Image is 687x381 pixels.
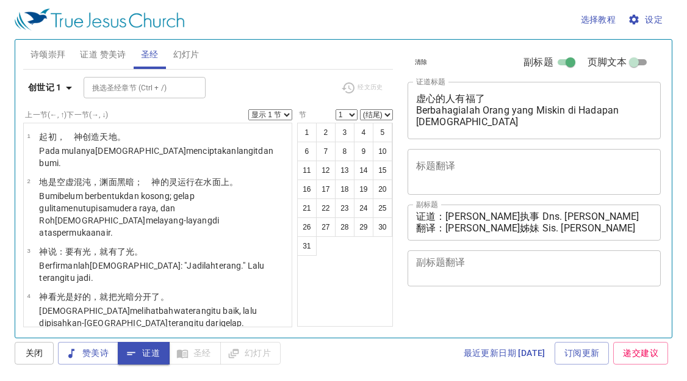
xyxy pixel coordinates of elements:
span: 副标题 [523,55,553,70]
span: 圣经 [141,47,159,62]
wh7307: [DEMOGRAPHIC_DATA] [39,216,219,238]
input: Type Bible Reference [87,81,182,95]
button: 13 [335,161,354,180]
button: 27 [316,217,336,237]
button: 24 [354,198,373,218]
p: Bumi [39,190,288,239]
wh2822: . [242,318,244,328]
wh1961: . [91,273,93,283]
wh8414: dan kosong [39,191,219,238]
wh7225: [DEMOGRAPHIC_DATA] [39,146,273,168]
span: 1 [27,132,30,139]
wh216: 暗 [126,292,169,302]
wh4325: . [110,228,113,238]
button: 8 [335,142,354,161]
button: 12 [316,161,336,180]
wh4325: 面 [212,177,238,187]
button: 证道 [118,342,170,365]
wh6440: 上 [221,177,238,187]
wh8415: 面 [109,177,238,187]
button: 4 [354,123,373,142]
span: 设定 [630,12,663,27]
textarea: 虚心的人有福了 Berbahagialah Orang yang Miskin di Hadapan [DEMOGRAPHIC_DATA] [416,93,653,128]
button: 选择教程 [576,9,621,31]
button: 9 [354,142,373,161]
img: True Jesus Church [15,9,184,31]
button: 18 [335,180,354,199]
wh2822: 分开了 [134,292,169,302]
button: 1 [297,123,317,142]
wh559: [DEMOGRAPHIC_DATA] [39,261,264,283]
button: 5 [373,123,392,142]
button: 21 [297,198,317,218]
p: 神 [39,291,288,303]
wh776: belum berbentuk [39,191,219,238]
wh430: 创造 [82,132,126,142]
p: 地 [39,176,288,188]
wh6440: air [101,228,113,238]
wh216: 是好的 [65,292,169,302]
wh216: itu jadi [65,273,93,283]
label: 节 [297,111,307,118]
wh2896: ，就把光 [91,292,168,302]
wh7363: 在水 [195,177,238,187]
span: 4 [27,292,30,299]
wh430: melihat [39,306,257,328]
wh2822: ； 神 [134,177,238,187]
span: 清除 [415,57,428,68]
label: 上一节 (←, ↑) 下一节 (→, ↓) [25,111,108,118]
wh430: 看 [48,292,169,302]
wh8414: 混沌 [74,177,238,187]
p: 神 [39,245,288,258]
button: 关闭 [15,342,54,365]
span: 证道 赞美诗 [80,47,126,62]
p: Berfirmanlah [39,259,288,284]
wh216: ，就有了光 [91,247,143,256]
span: 页脚文本 [588,55,627,70]
button: 14 [354,161,373,180]
wh5921: samudera raya [39,203,219,238]
wh776: 是 [48,177,238,187]
button: 7 [316,142,336,161]
wh5921: 。 [229,177,238,187]
button: 2 [316,123,336,142]
button: 26 [297,217,317,237]
wh996: gelap [221,318,245,328]
span: 诗颂崇拜 [31,47,66,62]
button: 30 [373,217,392,237]
span: 2 [27,178,30,184]
span: 选择教程 [581,12,616,27]
wh216: 。 [134,247,143,256]
button: 17 [316,180,336,199]
b: 创世记 1 [28,80,62,95]
wh559: ：要有 [57,247,143,256]
a: 递交建议 [613,342,668,365]
span: 赞美诗 [68,346,109,361]
a: 订阅更新 [555,342,610,365]
wh8415: , dan Roh [39,203,219,238]
p: 起初 [39,131,288,143]
button: 10 [373,142,392,161]
button: 赞美诗 [58,342,118,365]
span: 订阅更新 [564,346,600,361]
button: 22 [316,198,336,218]
span: 关闭 [24,346,44,361]
wh1254: 天 [99,132,125,142]
button: 23 [335,198,354,218]
wh430: 说 [48,247,143,256]
span: 3 [27,247,30,254]
wh7220: 光 [57,292,169,302]
wh914: 。 [160,292,169,302]
span: 递交建议 [623,346,658,361]
wh922: ，渊 [91,177,238,187]
textarea: 证道：[PERSON_NAME]执事 Dns. [PERSON_NAME] 翻译：[PERSON_NAME]姊妹 Sis. [PERSON_NAME] [416,211,653,234]
button: 25 [373,198,392,218]
a: 最近更新日期 [DATE] [459,342,550,365]
button: 清除 [408,55,435,70]
wh8064: 地 [109,132,126,142]
span: 最近更新日期 [DATE] [464,346,545,361]
wh6440: 黑暗 [117,177,238,187]
button: 创世记 1 [23,76,81,99]
button: 11 [297,161,317,180]
button: 15 [373,161,392,180]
